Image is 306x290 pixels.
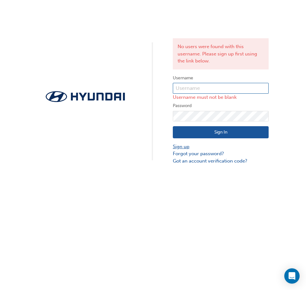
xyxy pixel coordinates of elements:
input: Username [173,83,269,94]
a: Sign up [173,143,269,150]
img: Trak [37,89,133,104]
label: Username [173,74,269,82]
div: Open Intercom Messenger [284,268,300,284]
a: Got an account verification code? [173,157,269,165]
div: No users were found with this username. Please sign up first using the link below. [173,38,269,69]
label: Password [173,102,269,110]
button: Sign In [173,126,269,138]
p: Username must not be blank [173,94,269,101]
a: Forgot your password? [173,150,269,157]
